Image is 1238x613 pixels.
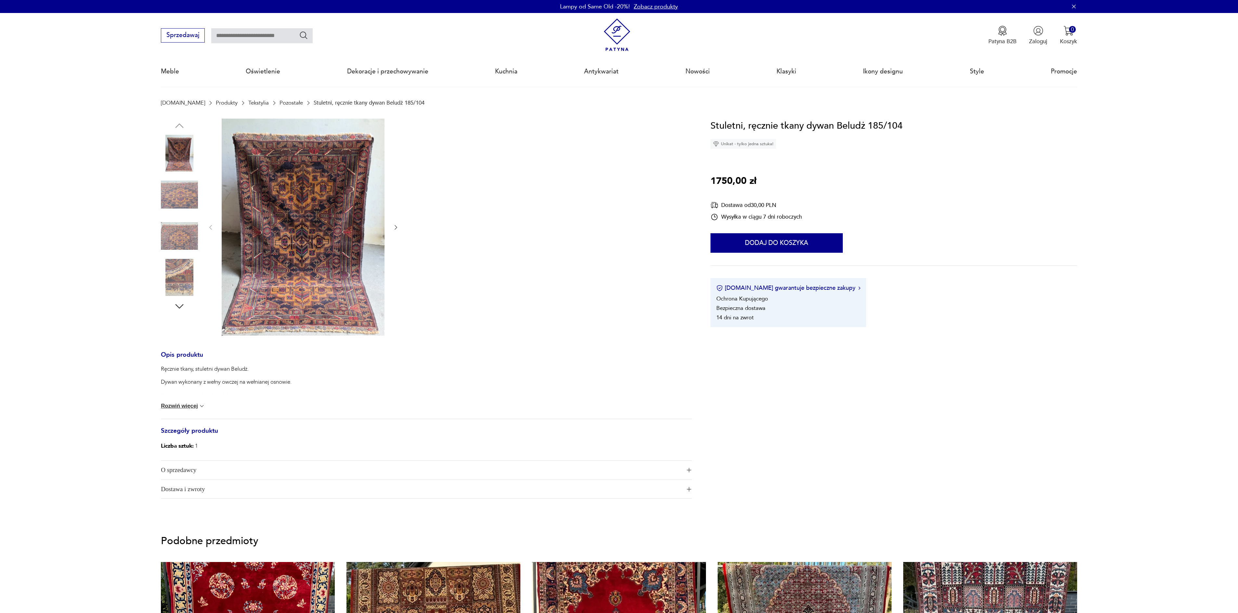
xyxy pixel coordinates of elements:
a: Produkty [216,100,238,106]
h3: Szczegóły produktu [161,428,692,441]
a: Style [970,57,984,86]
p: Ręcznie tkany, stuletni dywan Beludż. [161,365,292,373]
button: Dodaj do koszyka [710,233,843,253]
img: Zdjęcie produktu Stuletni, ręcznie tkany dywan Beludż 185/104 [161,259,198,296]
div: 0 [1069,26,1076,33]
p: 1750,00 zł [710,174,756,189]
div: Dostawa od 30,00 PLN [710,201,802,209]
span: Dostawa i zwroty [161,480,681,499]
a: [DOMAIN_NAME] [161,100,205,106]
button: Rozwiń więcej [161,403,205,409]
img: Ikona dostawy [710,201,718,209]
img: Ikona medalu [997,26,1008,36]
p: Lampy od Same Old -20%! [560,3,630,11]
img: Zdjęcie produktu Stuletni, ręcznie tkany dywan Beludż 185/104 [222,119,384,336]
span: O sprzedawcy [161,461,681,479]
button: Patyna B2B [988,26,1017,45]
button: Zaloguj [1029,26,1047,45]
img: Ikona diamentu [713,141,719,147]
a: Klasyki [776,57,796,86]
li: Ochrona Kupującego [716,295,768,302]
h1: Stuletni, ręcznie tkany dywan Beludż 185/104 [710,119,903,134]
img: Ikona plusa [687,487,691,492]
a: Nowości [685,57,710,86]
img: Ikona plusa [687,468,691,472]
p: Zaloguj [1029,38,1047,45]
img: Ikona strzałki w prawo [858,287,860,290]
img: Ikona koszyka [1063,26,1074,36]
img: Zdjęcie produktu Stuletni, ręcznie tkany dywan Beludż 185/104 [161,135,198,172]
b: Liczba sztuk: [161,442,194,450]
a: Promocje [1051,57,1077,86]
li: 14 dni na zwrot [716,314,754,321]
button: Ikona plusaDostawa i zwroty [161,480,692,499]
img: chevron down [199,403,205,409]
a: Antykwariat [584,57,619,86]
a: Zobacz produkty [634,3,678,11]
button: [DOMAIN_NAME] gwarantuje bezpieczne zakupy [716,284,860,292]
p: Podobne przedmioty [161,536,1077,546]
p: Dywan wykonany z wełny owczej na wełnianej osnowie. [161,378,292,386]
p: Koszyk [1060,38,1077,45]
button: Szukaj [299,31,308,40]
a: Pozostałe [280,100,303,106]
a: Ikony designu [863,57,903,86]
img: Ikona certyfikatu [716,285,723,291]
a: Meble [161,57,179,86]
a: Tekstylia [248,100,269,106]
a: Oświetlenie [246,57,280,86]
button: Sprzedawaj [161,28,205,43]
div: Wysyłka w ciągu 7 dni roboczych [710,213,802,221]
p: 1 [161,441,198,451]
button: Ikona plusaO sprzedawcy [161,461,692,479]
p: Stan zachowania;bardzo dobry [161,391,292,399]
img: Zdjęcie produktu Stuletni, ręcznie tkany dywan Beludż 185/104 [161,218,198,255]
img: Ikonka użytkownika [1033,26,1043,36]
a: Sprzedawaj [161,33,205,38]
a: Dekoracje i przechowywanie [347,57,428,86]
div: Unikat - tylko jedna sztuka! [710,139,776,149]
a: Kuchnia [495,57,517,86]
img: Zdjęcie produktu Stuletni, ręcznie tkany dywan Beludż 185/104 [161,176,198,213]
h3: Opis produktu [161,352,692,365]
img: Patyna - sklep z meblami i dekoracjami vintage [601,19,633,51]
li: Bezpieczna dostawa [716,304,765,312]
p: Patyna B2B [988,38,1017,45]
button: 0Koszyk [1060,26,1077,45]
p: Stuletni, ręcznie tkany dywan Beludż 185/104 [314,100,424,106]
a: Ikona medaluPatyna B2B [988,26,1017,45]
